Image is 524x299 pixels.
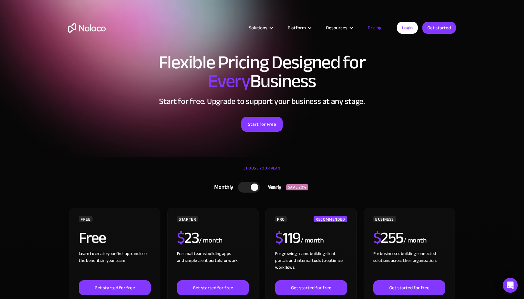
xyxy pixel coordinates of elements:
div: Learn to create your first app and see the benefits in your team ‍ [79,250,151,280]
div: RECOMMENDED [314,216,347,222]
div: PRO [275,216,287,222]
div: / month [300,236,324,246]
a: Pricing [360,24,389,32]
div: Monthly [206,183,238,192]
div: / month [199,236,222,246]
div: Open Intercom Messenger [503,278,518,293]
div: CHOOSE YOUR PLAN [68,164,456,179]
a: Get started for free [373,280,445,295]
div: For growing teams building client portals and internal tools to optimize workflows. [275,250,347,280]
a: Get started for free [177,280,249,295]
div: Solutions [249,24,267,32]
div: Solutions [241,24,280,32]
div: SAVE 20% [286,184,308,190]
h2: 119 [275,230,300,246]
a: Get started for free [275,280,347,295]
div: / month [403,236,427,246]
span: $ [275,223,283,252]
a: Get started [422,22,456,34]
h1: Flexible Pricing Designed for Business [68,53,456,91]
div: FREE [79,216,93,222]
h2: 23 [177,230,199,246]
span: Every [208,64,250,99]
div: STARTER [177,216,198,222]
a: Get started for free [79,280,151,295]
div: Platform [288,24,306,32]
h2: 255 [373,230,403,246]
a: home [68,23,106,33]
div: Yearly [260,183,286,192]
div: For businesses building connected solutions across their organization. ‍ [373,250,445,280]
div: For small teams building apps and simple client portals for work. ‍ [177,250,249,280]
div: Platform [280,24,318,32]
div: Resources [318,24,360,32]
h2: Free [79,230,106,246]
a: Start for Free [241,117,283,132]
h2: Start for free. Upgrade to support your business at any stage. [68,97,456,106]
span: $ [373,223,381,252]
div: Resources [326,24,347,32]
span: $ [177,223,185,252]
a: Login [397,22,418,34]
div: BUSINESS [373,216,396,222]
